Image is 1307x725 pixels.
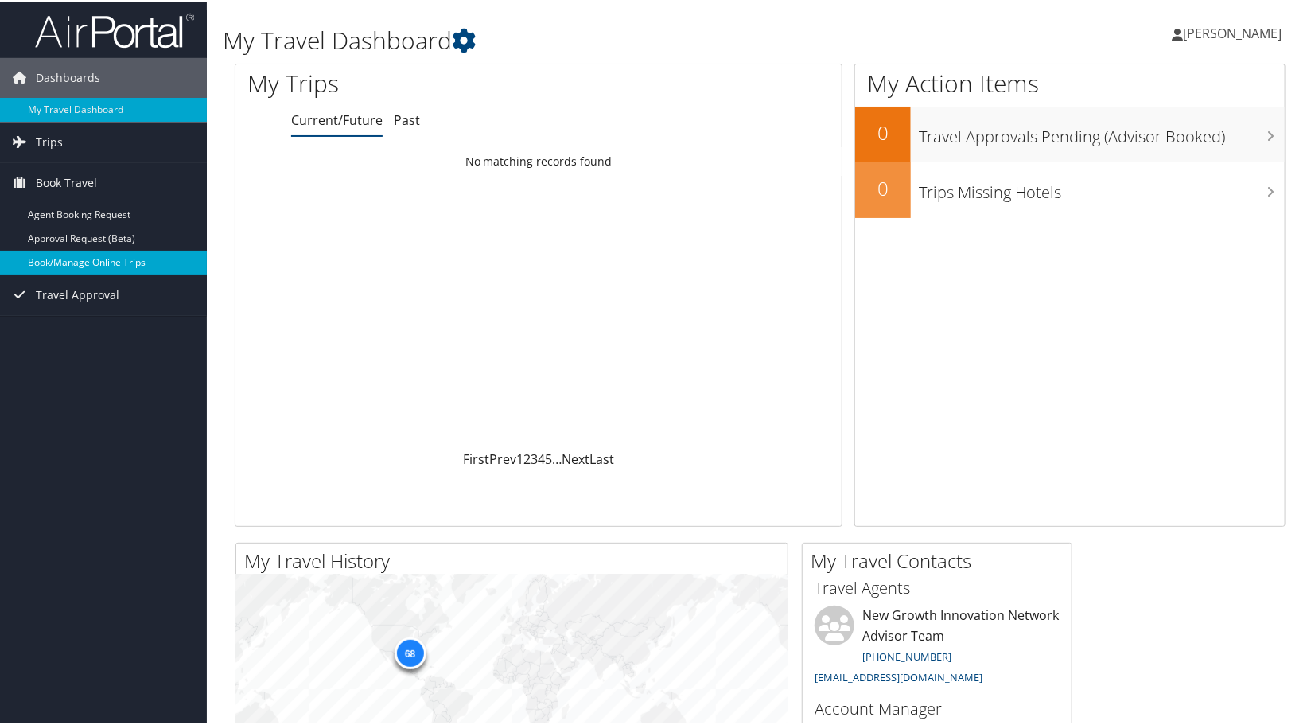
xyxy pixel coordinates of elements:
[855,161,1285,216] a: 0Trips Missing Hotels
[807,604,1068,689] li: New Growth Innovation Network Advisor Team
[394,110,420,127] a: Past
[862,648,951,662] a: [PHONE_NUMBER]
[589,449,614,466] a: Last
[489,449,516,466] a: Prev
[36,274,119,314] span: Travel Approval
[562,449,589,466] a: Next
[552,449,562,466] span: …
[463,449,489,466] a: First
[855,65,1285,99] h1: My Action Items
[1183,23,1282,41] span: [PERSON_NAME]
[291,110,383,127] a: Current/Future
[855,173,911,201] h2: 0
[244,546,788,573] h2: My Travel History
[223,22,939,56] h1: My Travel Dashboard
[235,146,842,174] td: No matching records found
[516,449,523,466] a: 1
[36,162,97,201] span: Book Travel
[545,449,552,466] a: 5
[919,116,1285,146] h3: Travel Approvals Pending (Advisor Booked)
[815,696,1060,719] h3: Account Manager
[247,65,578,99] h1: My Trips
[35,10,194,48] img: airportal-logo.png
[855,118,911,145] h2: 0
[538,449,545,466] a: 4
[531,449,538,466] a: 3
[1172,8,1297,56] a: [PERSON_NAME]
[36,121,63,161] span: Trips
[811,546,1072,573] h2: My Travel Contacts
[36,57,100,96] span: Dashboards
[394,636,426,668] div: 68
[855,105,1285,161] a: 0Travel Approvals Pending (Advisor Booked)
[523,449,531,466] a: 2
[815,575,1060,598] h3: Travel Agents
[919,172,1285,202] h3: Trips Missing Hotels
[815,668,982,683] a: [EMAIL_ADDRESS][DOMAIN_NAME]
